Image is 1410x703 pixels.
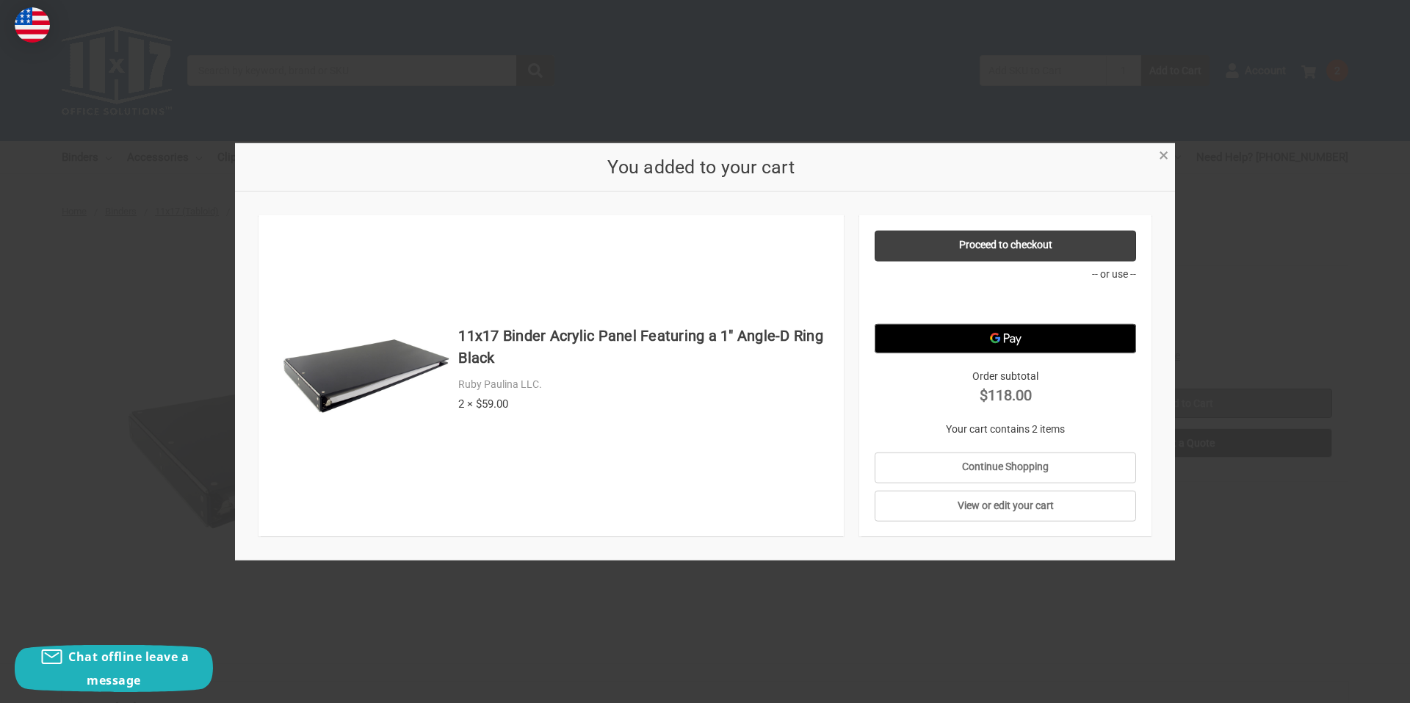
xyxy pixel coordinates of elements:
[875,368,1137,405] div: Order subtotal
[15,645,213,692] button: Chat offline leave a message
[458,377,828,392] div: Ruby Paulina LLC.
[68,649,189,688] span: Chat offline leave a message
[458,325,828,369] h4: 11x17 Binder Acrylic Panel Featuring a 1" Angle-D Ring Black
[875,230,1137,261] a: Proceed to checkout
[1159,145,1168,166] span: ×
[281,291,451,461] img: 11x17 Binder Acrylic Panel Featuring a 1" Angle-D Ring Black
[1156,146,1171,162] a: Close
[15,7,50,43] img: duty and tax information for United States
[875,421,1137,436] p: Your cart contains 2 items
[875,286,1137,316] iframe: PayPal-paypal
[258,153,1144,181] h2: You added to your cart
[875,266,1137,281] p: -- or use --
[1289,663,1410,703] iframe: Google Customer Reviews
[875,323,1137,353] button: Google Pay
[875,491,1137,522] a: View or edit your cart
[875,383,1137,405] strong: $118.00
[458,395,828,412] div: 2 × $59.00
[875,452,1137,483] a: Continue Shopping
